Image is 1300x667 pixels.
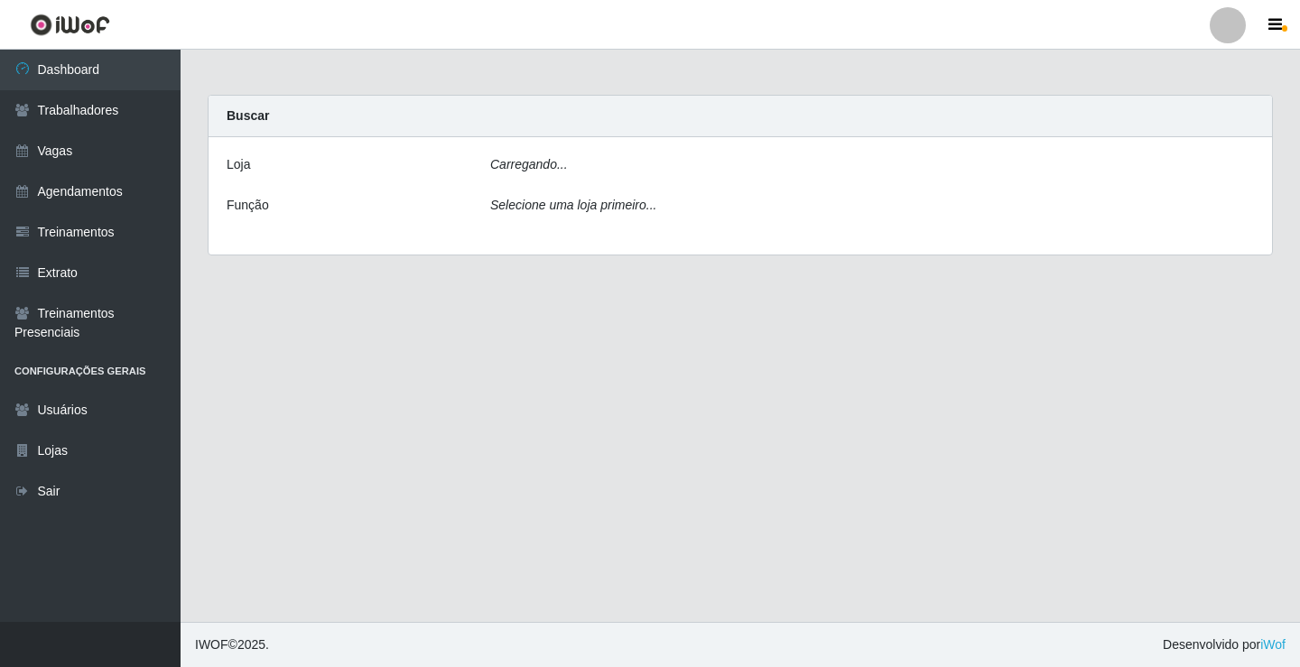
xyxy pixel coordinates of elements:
[490,157,568,171] i: Carregando...
[1163,635,1286,654] span: Desenvolvido por
[227,155,250,174] label: Loja
[227,196,269,215] label: Função
[490,198,656,212] i: Selecione uma loja primeiro...
[227,108,269,123] strong: Buscar
[1260,637,1286,652] a: iWof
[30,14,110,36] img: CoreUI Logo
[195,635,269,654] span: © 2025 .
[195,637,228,652] span: IWOF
